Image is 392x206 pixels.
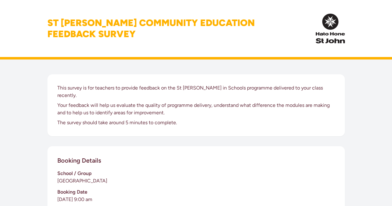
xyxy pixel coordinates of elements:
h1: St [PERSON_NAME] Community Education Feedback Survey [47,17,255,40]
img: InPulse [316,14,345,43]
p: Your feedback will help us evaluate the quality of programme delivery, understand what difference... [57,102,335,116]
p: [DATE] 9:00 am [57,196,335,203]
p: This survey is for teachers to provide feedback on the St [PERSON_NAME] in Schools programme deli... [57,84,335,99]
h2: Booking Details [57,156,101,165]
p: [GEOGRAPHIC_DATA] [57,177,335,185]
p: The survey should take around 5 minutes to complete. [57,119,335,126]
h3: Booking Date [57,188,335,196]
h3: School / Group [57,170,335,177]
